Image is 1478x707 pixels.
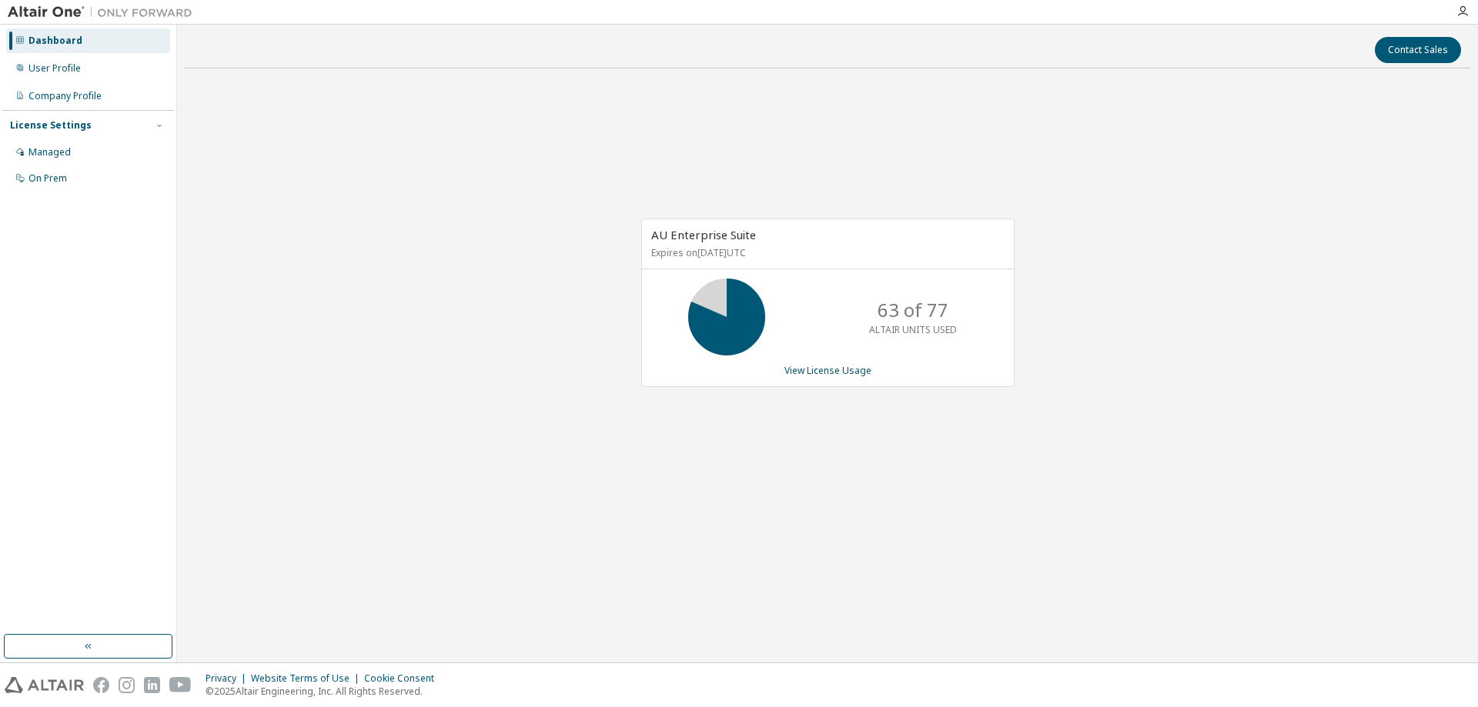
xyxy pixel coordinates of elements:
div: Company Profile [28,90,102,102]
div: Managed [28,146,71,158]
div: On Prem [28,172,67,185]
img: facebook.svg [93,677,109,693]
span: AU Enterprise Suite [651,227,756,242]
p: 63 of 77 [878,297,948,323]
div: Cookie Consent [364,672,443,685]
a: View License Usage [784,364,871,377]
div: Dashboard [28,35,82,47]
img: instagram.svg [119,677,135,693]
img: altair_logo.svg [5,677,84,693]
img: Altair One [8,5,200,20]
img: youtube.svg [169,677,192,693]
div: Website Terms of Use [251,672,364,685]
div: User Profile [28,62,81,75]
p: ALTAIR UNITS USED [869,323,957,336]
p: Expires on [DATE] UTC [651,246,1001,259]
img: linkedin.svg [144,677,160,693]
div: License Settings [10,119,92,132]
p: © 2025 Altair Engineering, Inc. All Rights Reserved. [206,685,443,698]
button: Contact Sales [1375,37,1461,63]
div: Privacy [206,672,251,685]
